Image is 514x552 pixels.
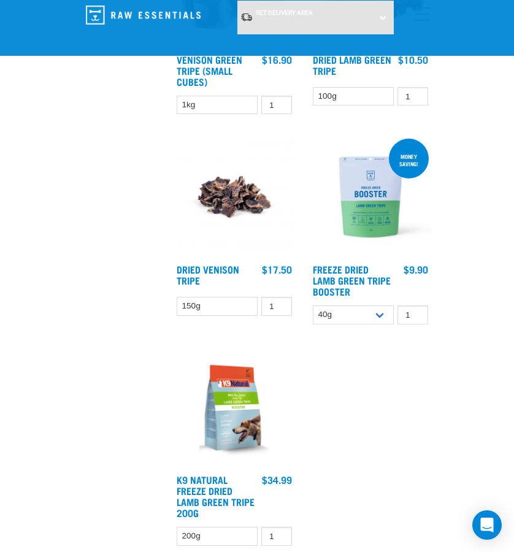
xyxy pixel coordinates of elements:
a: Freeze Dried Lamb Green Tripe Booster [313,266,391,294]
div: $34.99 [262,474,292,485]
a: Venison Green Tripe (Small Cubes) [177,56,242,84]
a: Dried Venison Tripe [177,266,239,283]
div: Open Intercom Messenger [472,510,502,540]
input: 1 [261,96,292,115]
input: 1 [261,297,292,316]
div: $9.90 [404,264,428,275]
input: 1 [397,87,428,106]
input: 1 [261,527,292,546]
div: $10.50 [398,54,428,65]
input: 1 [397,305,428,324]
div: $17.50 [262,264,292,275]
span: Set Delivery Area [256,9,313,16]
a: Dried Lamb Green Tripe [313,56,391,73]
img: van-moving.png [240,12,253,22]
div: Money saving! [389,147,429,173]
img: Dried Vension Tripe 1691 [174,136,295,258]
img: Raw Essentials Logo [86,6,201,25]
img: Freeze Dried Lamb Green Tripe [310,136,431,258]
img: K9 Square [174,347,295,468]
a: K9 Natural Freeze Dried Lamb Green Tripe 200g [177,477,255,515]
div: $16.90 [262,54,292,65]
